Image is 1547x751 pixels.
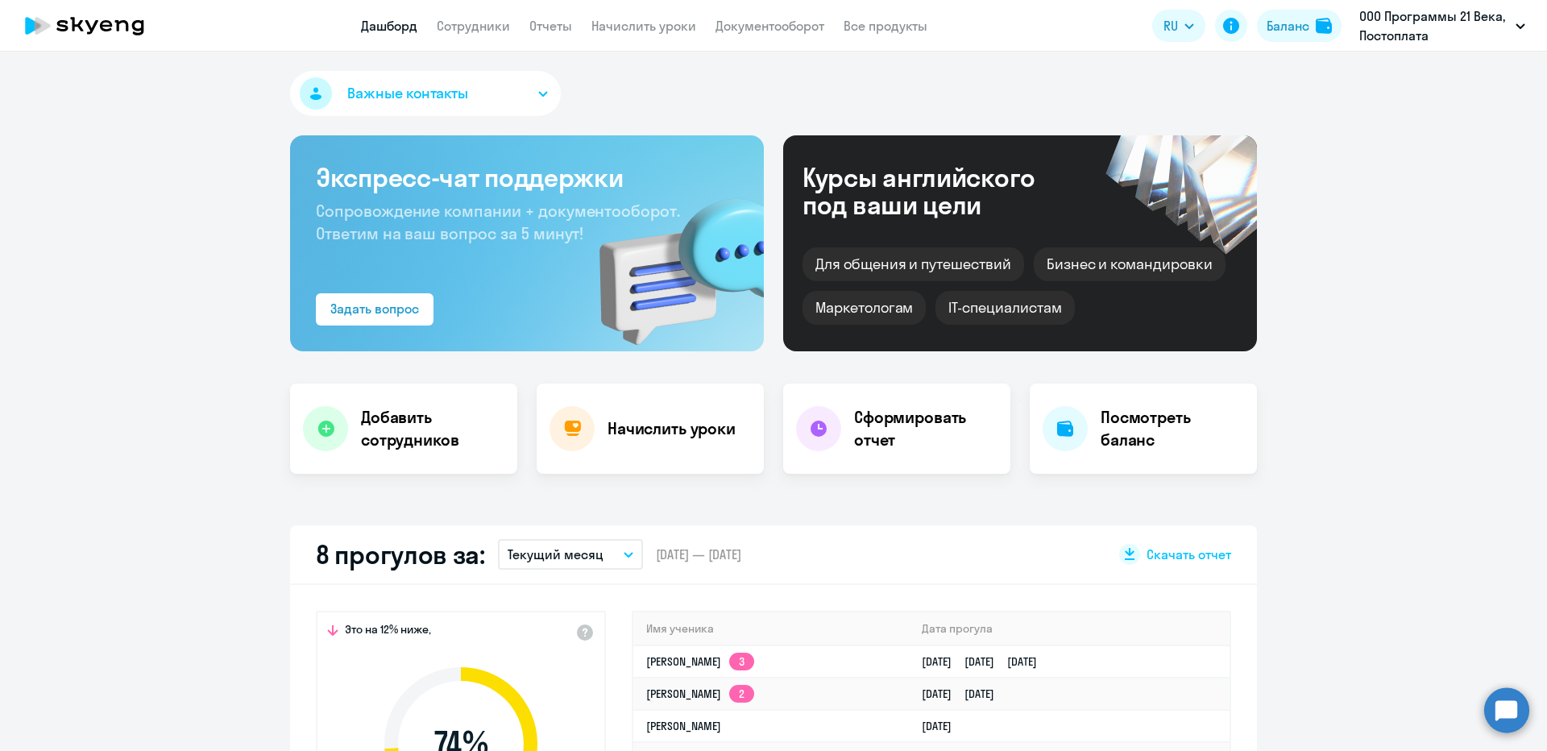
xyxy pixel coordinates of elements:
span: Важные контакты [347,83,468,104]
span: [DATE] — [DATE] [656,546,741,563]
a: Начислить уроки [591,18,696,34]
a: [DATE][DATE] [922,687,1007,701]
a: Сотрудники [437,18,510,34]
a: Все продукты [844,18,927,34]
h4: Посмотреть баланс [1101,406,1244,451]
a: Дашборд [361,18,417,34]
p: Текущий месяц [508,545,603,564]
a: [PERSON_NAME]3 [646,654,754,669]
a: Отчеты [529,18,572,34]
button: Текущий месяц [498,539,643,570]
div: Баланс [1267,16,1309,35]
img: bg-img [576,170,764,351]
div: Задать вопрос [330,299,419,318]
th: Дата прогула [909,612,1230,645]
a: [DATE] [922,719,964,733]
div: Бизнес и командировки [1034,247,1226,281]
button: Балансbalance [1257,10,1342,42]
button: Задать вопрос [316,293,433,326]
img: balance [1316,18,1332,34]
span: RU [1163,16,1178,35]
button: Важные контакты [290,71,561,116]
button: RU [1152,10,1205,42]
a: Документооборот [715,18,824,34]
h2: 8 прогулов за: [316,538,485,571]
span: Это на 12% ниже, [345,622,431,641]
p: ООО Программы 21 Века, Постоплата [1359,6,1509,45]
h4: Сформировать отчет [854,406,997,451]
a: [DATE][DATE][DATE] [922,654,1050,669]
span: Сопровождение компании + документооборот. Ответим на ваш вопрос за 5 минут! [316,201,680,243]
a: [PERSON_NAME] [646,719,721,733]
button: ООО Программы 21 Века, Постоплата [1351,6,1533,45]
th: Имя ученика [633,612,909,645]
h4: Добавить сотрудников [361,406,504,451]
div: Курсы английского под ваши цели [803,164,1078,218]
app-skyeng-badge: 3 [729,653,754,670]
app-skyeng-badge: 2 [729,685,754,703]
h3: Экспресс-чат поддержки [316,161,738,193]
div: IT-специалистам [935,291,1074,325]
span: Скачать отчет [1147,546,1231,563]
div: Маркетологам [803,291,926,325]
h4: Начислить уроки [608,417,736,440]
div: Для общения и путешествий [803,247,1024,281]
a: [PERSON_NAME]2 [646,687,754,701]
